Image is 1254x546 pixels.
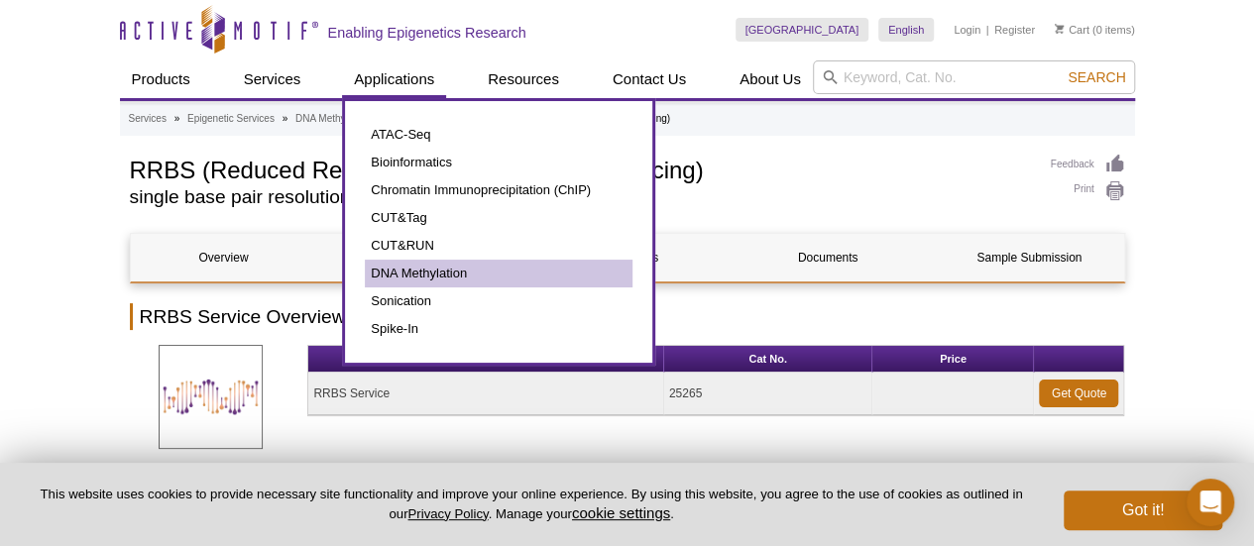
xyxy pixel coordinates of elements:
a: Sonication [365,287,632,315]
h2: RRBS Service Overview [130,303,1125,330]
a: Sample Submission [936,234,1122,281]
a: DNA Methylation [365,260,632,287]
button: cookie settings [572,504,670,521]
li: | [986,18,989,42]
a: Spike-In [365,315,632,343]
a: Resources [476,60,571,98]
a: About Us [728,60,813,98]
a: ATAC-Seq [365,121,632,149]
a: Services [129,110,167,128]
td: 25265 [664,373,873,415]
div: Open Intercom Messenger [1187,479,1234,526]
td: RRBS Service [308,373,663,415]
a: DNA Methylation Services [295,110,410,128]
a: Feedback [1051,154,1125,175]
li: (0 items) [1055,18,1135,42]
a: Data [332,234,518,281]
img: Reduced Representation Bisulfite Sequencing (RRBS) [159,345,263,449]
th: Price [872,346,1034,373]
span: Search [1068,69,1125,85]
a: Applications [342,60,446,98]
li: » [174,113,180,124]
h1: RRBS (Reduced Representation Bisulfite Sequencing) [130,154,1031,183]
a: Print [1051,180,1125,202]
button: Got it! [1064,491,1222,530]
th: Cat No. [664,346,873,373]
button: Search [1062,68,1131,86]
li: » [283,113,288,124]
a: Privacy Policy [407,506,488,521]
a: Login [954,23,980,37]
a: Chromatin Immunoprecipitation (ChIP) [365,176,632,204]
a: Bioinformatics [365,149,632,176]
h2: single base pair resolution DNA methylation analysis [130,188,1031,206]
a: Get Quote [1039,380,1118,407]
th: Name [308,346,663,373]
a: Epigenetic Services [187,110,275,128]
a: Services [232,60,313,98]
a: Register [994,23,1035,37]
a: CUT&Tag [365,204,632,232]
input: Keyword, Cat. No. [813,60,1135,94]
p: This website uses cookies to provide necessary site functionality and improve your online experie... [32,486,1031,523]
a: Overview [131,234,317,281]
a: Cart [1055,23,1089,37]
a: English [878,18,934,42]
li: RRBS (Reduced Representation Bisulfite Sequencing) [431,113,670,124]
h2: Enabling Epigenetics Research [328,24,526,42]
a: Documents [735,234,921,281]
a: Products [120,60,202,98]
a: [GEOGRAPHIC_DATA] [736,18,869,42]
a: Contact Us [601,60,698,98]
img: Your Cart [1055,24,1064,34]
a: CUT&RUN [365,232,632,260]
